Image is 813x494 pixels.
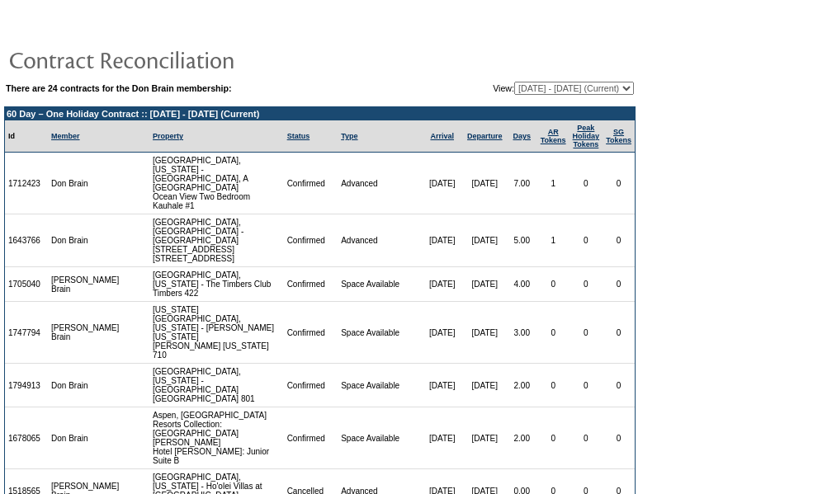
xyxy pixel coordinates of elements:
[507,407,537,469] td: 2.00
[537,407,570,469] td: 0
[51,132,80,140] a: Member
[48,364,123,407] td: Don Brain
[284,364,338,407] td: Confirmed
[537,153,570,214] td: 1
[430,132,454,140] a: Arrival
[149,153,284,214] td: [GEOGRAPHIC_DATA], [US_STATE] - [GEOGRAPHIC_DATA], A [GEOGRAPHIC_DATA] Ocean View Two Bedroom Kau...
[284,153,338,214] td: Confirmed
[603,302,635,364] td: 0
[5,153,48,214] td: 1712423
[507,364,537,407] td: 2.00
[338,153,421,214] td: Advanced
[149,214,284,267] td: [GEOGRAPHIC_DATA], [GEOGRAPHIC_DATA] - [GEOGRAPHIC_DATA][STREET_ADDRESS] [STREET_ADDRESS]
[570,302,603,364] td: 0
[421,364,462,407] td: [DATE]
[421,153,462,214] td: [DATE]
[537,267,570,302] td: 0
[5,107,635,120] td: 60 Day – One Holiday Contract :: [DATE] - [DATE] (Current)
[570,153,603,214] td: 0
[507,214,537,267] td: 5.00
[463,364,507,407] td: [DATE]
[463,302,507,364] td: [DATE]
[5,364,48,407] td: 1794913
[537,214,570,267] td: 1
[513,132,531,140] a: Days
[338,302,421,364] td: Space Available
[6,83,232,93] b: There are 24 contracts for the Don Brain membership:
[48,267,123,302] td: [PERSON_NAME] Brain
[48,214,123,267] td: Don Brain
[338,267,421,302] td: Space Available
[570,407,603,469] td: 0
[463,267,507,302] td: [DATE]
[338,214,421,267] td: Advanced
[284,267,338,302] td: Confirmed
[48,302,123,364] td: [PERSON_NAME] Brain
[153,132,183,140] a: Property
[463,407,507,469] td: [DATE]
[338,364,421,407] td: Space Available
[284,407,338,469] td: Confirmed
[603,214,635,267] td: 0
[5,120,48,153] td: Id
[537,364,570,407] td: 0
[5,407,48,469] td: 1678065
[573,124,600,148] a: Peak HolidayTokens
[284,302,338,364] td: Confirmed
[507,302,537,364] td: 3.00
[463,153,507,214] td: [DATE]
[284,214,338,267] td: Confirmed
[570,364,603,407] td: 0
[8,43,338,76] img: pgTtlContractReconciliation.gif
[149,407,284,469] td: Aspen, [GEOGRAPHIC_DATA] Resorts Collection: [GEOGRAPHIC_DATA][PERSON_NAME] Hotel [PERSON_NAME]: ...
[570,267,603,302] td: 0
[149,302,284,364] td: [US_STATE][GEOGRAPHIC_DATA], [US_STATE] - [PERSON_NAME] [US_STATE] [PERSON_NAME] [US_STATE] 710
[421,407,462,469] td: [DATE]
[421,267,462,302] td: [DATE]
[48,407,123,469] td: Don Brain
[5,267,48,302] td: 1705040
[603,267,635,302] td: 0
[467,132,503,140] a: Departure
[48,153,123,214] td: Don Brain
[541,128,566,144] a: ARTokens
[5,214,48,267] td: 1643766
[570,214,603,267] td: 0
[606,128,631,144] a: SGTokens
[149,364,284,407] td: [GEOGRAPHIC_DATA], [US_STATE] - [GEOGRAPHIC_DATA] [GEOGRAPHIC_DATA] 801
[287,132,310,140] a: Status
[463,214,507,267] td: [DATE]
[421,302,462,364] td: [DATE]
[149,267,284,302] td: [GEOGRAPHIC_DATA], [US_STATE] - The Timbers Club Timbers 422
[393,82,634,95] td: View:
[603,407,635,469] td: 0
[341,132,357,140] a: Type
[338,407,421,469] td: Space Available
[603,364,635,407] td: 0
[421,214,462,267] td: [DATE]
[537,302,570,364] td: 0
[5,302,48,364] td: 1747794
[507,267,537,302] td: 4.00
[507,153,537,214] td: 7.00
[603,153,635,214] td: 0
